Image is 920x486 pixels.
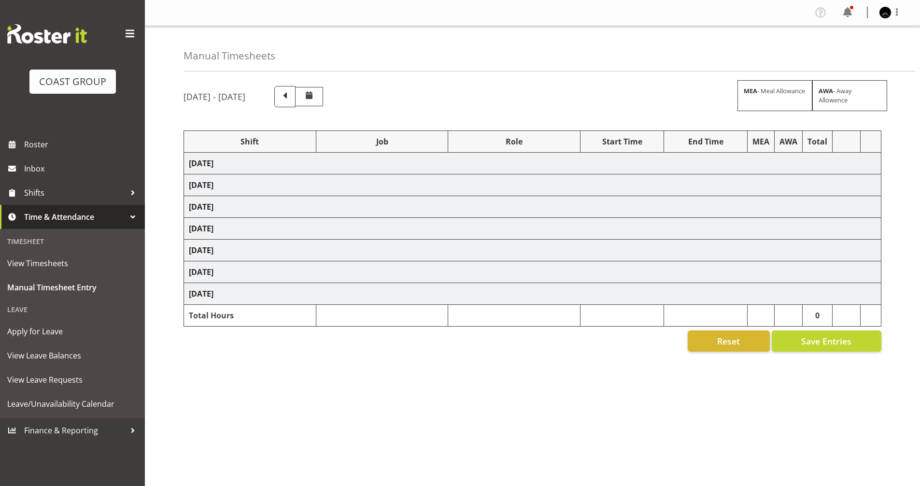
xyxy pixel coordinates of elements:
div: AWA [779,136,797,147]
span: Manual Timesheet Entry [7,280,138,295]
td: [DATE] [184,283,881,305]
strong: MEA [744,86,757,95]
a: Manual Timesheet Entry [2,275,142,300]
button: Reset [688,330,770,352]
div: MEA [752,136,769,147]
div: COAST GROUP [39,74,106,89]
div: Total [807,136,827,147]
span: Shifts [24,186,126,200]
td: [DATE] [184,196,881,218]
div: Start Time [585,136,659,147]
span: View Leave Requests [7,372,138,387]
button: Save Entries [772,330,881,352]
div: End Time [669,136,742,147]
h5: [DATE] - [DATE] [184,91,245,102]
td: [DATE] [184,240,881,261]
strong: AWA [819,86,833,95]
td: [DATE] [184,174,881,196]
span: Roster [24,137,140,152]
div: Leave [2,300,142,319]
div: Role [453,136,575,147]
div: Timesheet [2,231,142,251]
td: [DATE] [184,153,881,174]
div: - Meal Allowance [737,80,812,111]
span: Finance & Reporting [24,423,126,438]
span: Inbox [24,161,140,176]
span: Leave/Unavailability Calendar [7,397,138,411]
img: shaun-keutenius0ff793f61f4a2ef45f7a32347998d1b3.png [879,7,891,18]
img: Rosterit website logo [7,24,87,43]
div: Job [321,136,443,147]
a: View Leave Balances [2,343,142,368]
td: [DATE] [184,218,881,240]
span: Save Entries [801,335,851,347]
a: Apply for Leave [2,319,142,343]
span: Time & Attendance [24,210,126,224]
span: Apply for Leave [7,324,138,339]
span: View Timesheets [7,256,138,271]
a: Leave/Unavailability Calendar [2,392,142,416]
td: [DATE] [184,261,881,283]
h4: Manual Timesheets [184,50,275,61]
a: View Leave Requests [2,368,142,392]
span: View Leave Balances [7,348,138,363]
div: Shift [189,136,311,147]
td: 0 [803,305,833,327]
td: Total Hours [184,305,316,327]
span: Reset [717,335,740,347]
div: - Away Allowence [812,80,887,111]
a: View Timesheets [2,251,142,275]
